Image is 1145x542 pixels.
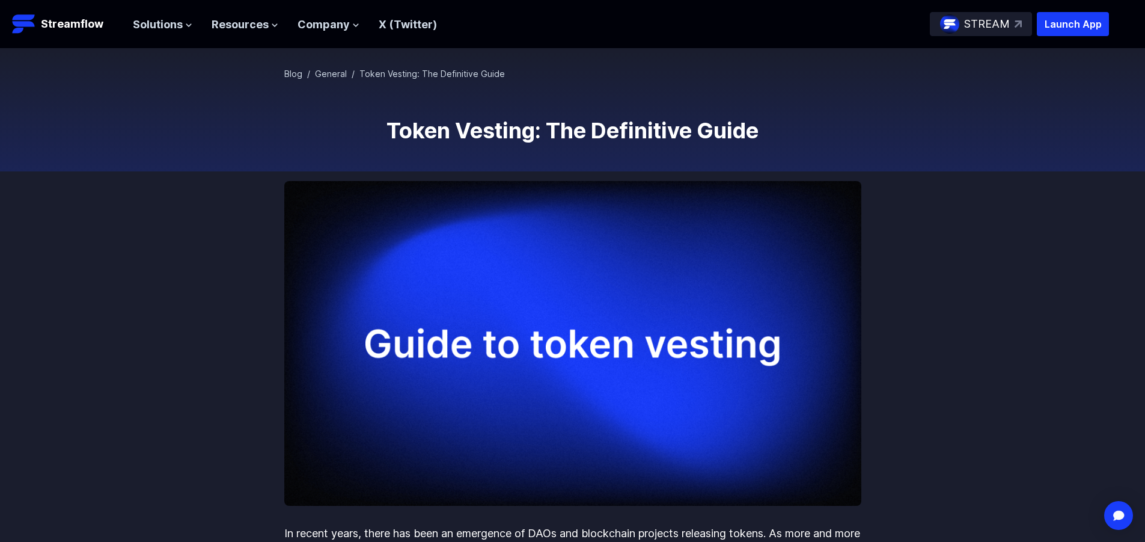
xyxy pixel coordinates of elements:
[212,16,269,34] span: Resources
[379,18,437,31] a: X (Twitter)
[359,69,505,79] span: Token Vesting: The Definitive Guide
[298,16,350,34] span: Company
[41,16,103,32] p: Streamflow
[133,16,183,34] span: Solutions
[284,119,861,143] h1: Token Vesting: The Definitive Guide
[352,69,355,79] span: /
[315,69,347,79] a: General
[12,12,36,36] img: Streamflow Logo
[940,14,959,34] img: streamflow-logo-circle.png
[212,16,278,34] button: Resources
[964,16,1010,33] p: STREAM
[1015,20,1022,28] img: top-right-arrow.svg
[284,181,861,506] img: Token Vesting: The Definitive Guide
[284,69,302,79] a: Blog
[930,12,1032,36] a: STREAM
[1104,501,1133,530] div: Open Intercom Messenger
[133,16,192,34] button: Solutions
[298,16,359,34] button: Company
[1037,12,1109,36] button: Launch App
[12,12,121,36] a: Streamflow
[307,69,310,79] span: /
